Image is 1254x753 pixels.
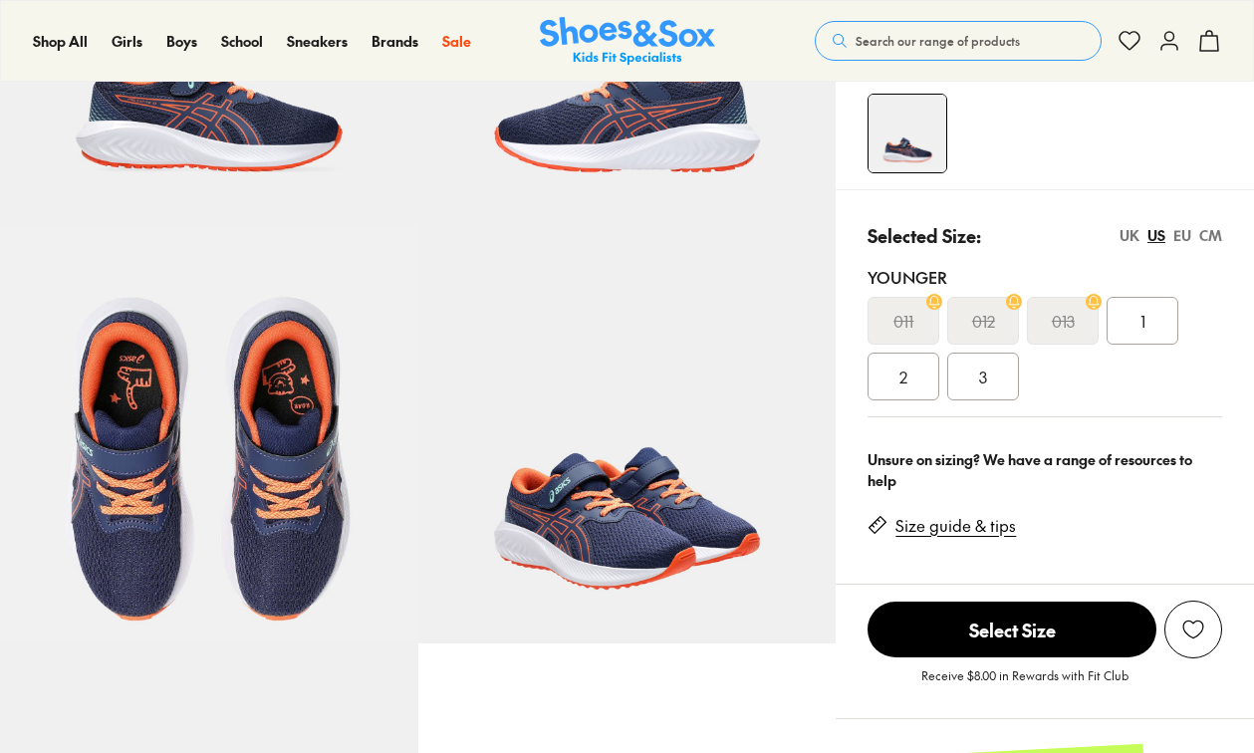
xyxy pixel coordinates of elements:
span: Sale [442,31,471,51]
a: Girls [112,31,142,52]
s: 013 [1052,309,1075,333]
span: 3 [979,365,987,388]
div: Younger [868,265,1222,289]
span: Shop All [33,31,88,51]
a: Size guide & tips [895,515,1016,537]
div: Unsure on sizing? We have a range of resources to help [868,449,1222,491]
a: Shop All [33,31,88,52]
span: Sneakers [287,31,348,51]
s: 012 [972,309,995,333]
a: School [221,31,263,52]
div: US [1147,225,1165,246]
iframe: Gorgias live chat messenger [20,620,100,693]
div: EU [1173,225,1191,246]
span: 2 [899,365,907,388]
span: Girls [112,31,142,51]
a: Sale [442,31,471,52]
a: Brands [372,31,418,52]
button: Select Size [868,601,1156,658]
button: Search our range of products [815,21,1102,61]
img: 7-522367_1 [418,226,837,644]
span: 1 [1140,309,1145,333]
s: 011 [893,309,913,333]
img: SNS_Logo_Responsive.svg [540,17,715,66]
p: Selected Size: [868,222,981,249]
img: 4-522364_1 [869,95,946,172]
p: Receive $8.00 in Rewards with Fit Club [921,666,1129,702]
span: Search our range of products [856,32,1020,50]
div: UK [1120,225,1139,246]
a: Boys [166,31,197,52]
span: School [221,31,263,51]
span: Boys [166,31,197,51]
span: Brands [372,31,418,51]
span: Select Size [868,602,1156,657]
a: Sneakers [287,31,348,52]
a: Shoes & Sox [540,17,715,66]
button: Add to Wishlist [1164,601,1222,658]
div: CM [1199,225,1222,246]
